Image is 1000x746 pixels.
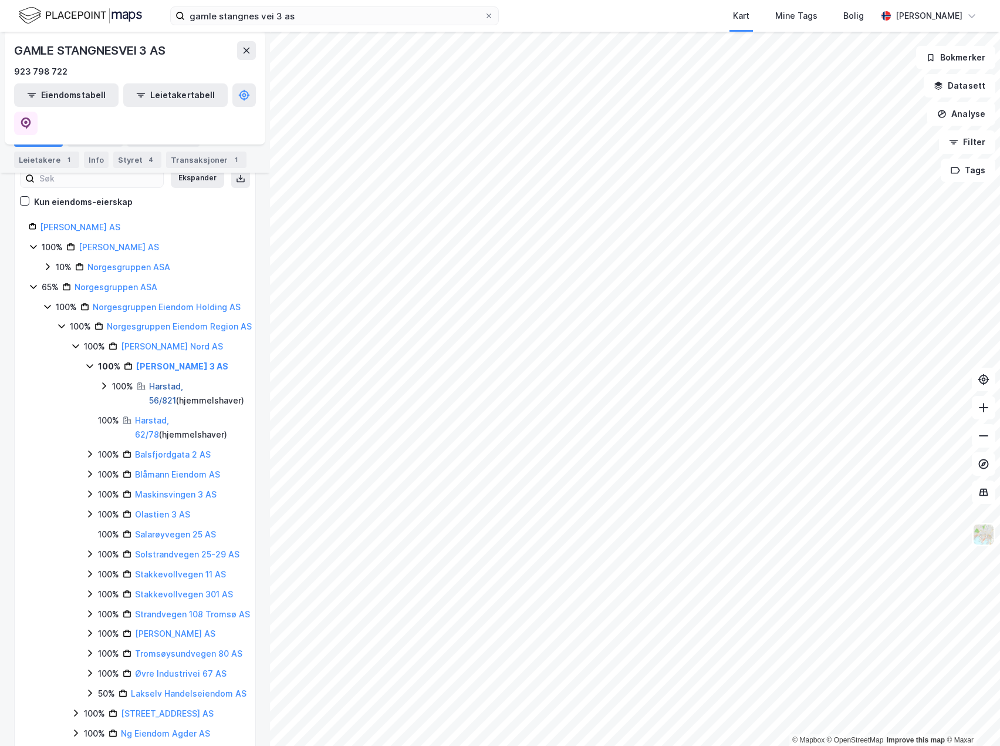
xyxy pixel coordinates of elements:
div: 923 798 722 [14,65,67,79]
button: Analyse [927,102,995,126]
div: 100% [98,488,119,502]
a: Solstrandvegen 25-29 AS [135,549,239,559]
a: Maskinsvingen 3 AS [135,489,217,499]
div: 100% [84,727,105,741]
div: Info [84,152,109,168]
div: 1 [230,154,242,166]
div: Mine Tags [775,9,817,23]
div: 100% [98,359,120,374]
div: 100% [98,627,119,641]
a: OpenStreetMap [827,736,884,744]
a: Harstad, 56/821 [149,381,183,405]
div: 100% [70,320,91,334]
a: Norgesgruppen ASA [75,282,157,292]
div: 100% [98,607,119,621]
a: [PERSON_NAME] AS [40,222,120,232]
iframe: Chat Widget [941,690,1000,746]
a: [PERSON_NAME] AS [135,629,215,639]
img: Z [972,523,995,546]
a: Norgesgruppen Eiendom Region AS [107,321,252,331]
div: 100% [112,379,133,394]
div: [PERSON_NAME] [896,9,962,23]
a: Salarøyvegen 25 AS [135,529,216,539]
div: 100% [98,527,119,542]
div: 100% [98,647,119,661]
input: Søk på adresse, matrikkel, gårdeiere, leietakere eller personer [185,7,484,25]
div: Transaksjoner [166,152,246,168]
a: Blåmann Eiendom AS [135,469,220,479]
a: Øvre Industrivei 67 AS [135,668,227,678]
div: 100% [98,508,119,522]
div: ( hjemmelshaver ) [135,414,255,442]
div: Kart [733,9,749,23]
div: 100% [84,340,105,354]
div: 4 [145,154,157,166]
div: 100% [56,300,77,314]
a: Stakkevollvegen 11 AS [135,569,226,579]
a: [STREET_ADDRESS] AS [121,708,214,718]
div: 100% [98,587,119,601]
a: Mapbox [792,736,825,744]
button: Tags [941,159,995,182]
div: 100% [98,547,119,562]
div: GAMLE STANGNESVEI 3 AS [14,41,168,60]
div: 10% [56,260,72,274]
a: Harstad, 62/78 [135,415,169,439]
a: Norgesgruppen ASA [87,262,170,272]
button: Leietakertabell [123,83,228,107]
button: Filter [939,130,995,154]
a: Tromsøysundvegen 80 AS [135,648,242,658]
a: [PERSON_NAME] 3 AS [136,361,228,371]
div: 100% [98,667,119,681]
div: 50% [98,687,115,701]
a: [PERSON_NAME] Nord AS [121,341,223,351]
a: [PERSON_NAME] AS [79,242,159,252]
div: ( hjemmelshaver ) [149,379,255,408]
button: Datasett [924,74,995,98]
a: Stakkevollvegen 301 AS [135,589,233,599]
div: 100% [98,414,119,428]
div: Leietakere [14,152,79,168]
button: Ekspander [171,169,224,188]
div: 100% [98,468,119,482]
a: Balsfjordgata 2 AS [135,449,211,459]
input: Søk [35,170,163,187]
div: Bolig [843,9,864,23]
a: Strandvegen 108 Tromsø AS [135,609,250,619]
a: Olastien 3 AS [135,509,190,519]
div: 65% [42,280,59,294]
button: Bokmerker [916,46,995,69]
div: 1 [63,154,75,166]
a: Ng Eiendom Agder AS [121,728,210,738]
div: Styret [113,152,161,168]
div: 100% [98,448,119,462]
button: Eiendomstabell [14,83,119,107]
div: Kun eiendoms-eierskap [34,195,133,209]
a: Lakselv Handelseiendom AS [131,688,246,698]
div: 100% [84,707,105,721]
img: logo.f888ab2527a4732fd821a326f86c7f29.svg [19,5,142,26]
a: Norgesgruppen Eiendom Holding AS [93,302,241,312]
div: 100% [42,240,63,254]
div: Kontrollprogram for chat [941,690,1000,746]
div: 100% [98,567,119,582]
a: Improve this map [887,736,945,744]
